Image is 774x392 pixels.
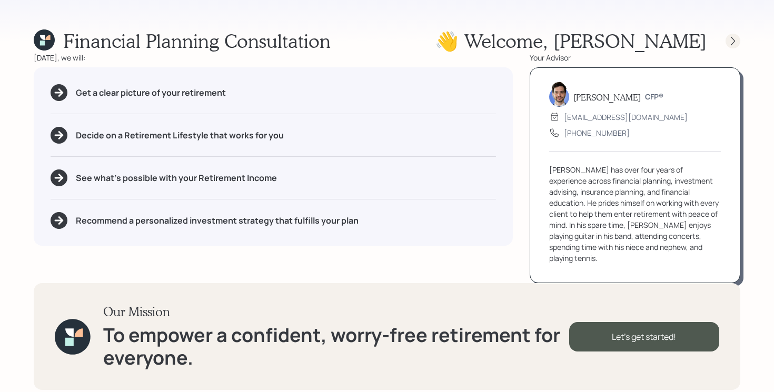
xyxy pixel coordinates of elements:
div: Let's get started! [569,322,719,351]
h1: To empower a confident, worry-free retirement for everyone. [103,324,569,369]
div: [EMAIL_ADDRESS][DOMAIN_NAME] [564,112,688,123]
h1: 👋 Welcome , [PERSON_NAME] [435,29,707,52]
h5: Decide on a Retirement Lifestyle that works for you [76,130,284,140]
h3: Our Mission [103,304,569,319]
h5: See what's possible with your Retirement Income [76,173,277,183]
div: [DATE], we will: [34,52,513,63]
h5: Get a clear picture of your retirement [76,88,226,98]
div: Your Advisor [530,52,740,63]
div: [PHONE_NUMBER] [564,127,630,138]
h6: CFP® [645,93,663,102]
h5: [PERSON_NAME] [573,92,641,102]
div: [PERSON_NAME] has over four years of experience across financial planning, investment advising, i... [549,164,721,264]
h5: Recommend a personalized investment strategy that fulfills your plan [76,216,359,226]
img: jonah-coleman-headshot.png [549,82,569,107]
h1: Financial Planning Consultation [63,29,331,52]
